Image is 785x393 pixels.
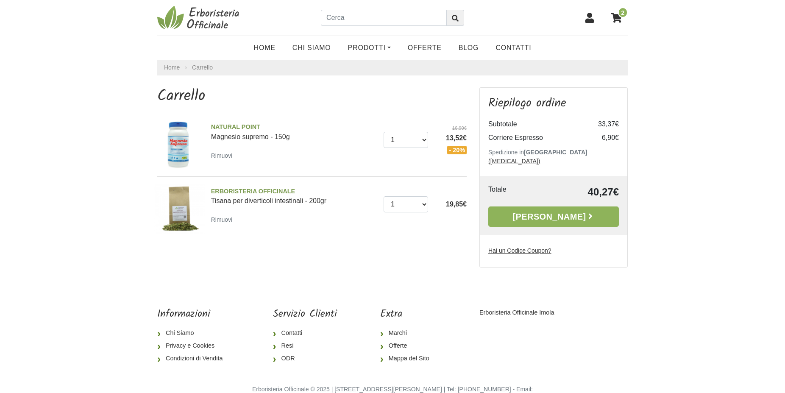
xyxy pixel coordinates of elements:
img: Erboristeria Officinale [157,5,242,31]
img: Magnesio supremo - 150g [154,119,205,170]
h5: Extra [380,308,436,321]
a: Condizioni di Vendita [157,352,229,365]
a: Home [245,39,284,56]
a: Carrello [192,64,213,71]
del: 16,90€ [434,125,467,132]
td: Corriere Espresso [488,131,585,145]
b: [GEOGRAPHIC_DATA] [524,149,587,156]
small: Rimuovi [211,216,233,223]
span: 19,85€ [446,201,467,208]
a: Chi Siamo [284,39,340,56]
h5: Informazioni [157,308,229,321]
a: Rimuovi [211,150,236,161]
td: Subtotale [488,117,585,131]
a: Privacy e Cookies [157,340,229,352]
a: ODR [273,352,337,365]
a: Home [164,63,180,72]
a: Prodotti [340,39,399,56]
p: Spedizione in [488,148,619,166]
h5: Servizio Clienti [273,308,337,321]
a: [PERSON_NAME] [488,206,619,227]
a: Contatti [273,327,337,340]
a: Mappa del Sito [380,352,436,365]
h3: Riepilogo ordine [488,96,619,111]
h1: Carrello [157,87,467,106]
span: ERBORISTERIA OFFICINALE [211,187,377,196]
input: Cerca [321,10,447,26]
a: Erboristeria Officinale Imola [479,309,554,316]
span: NATURAL POINT [211,123,377,132]
a: ERBORISTERIA OFFICINALETisana per diverticoli intestinali - 200gr [211,187,377,205]
td: Totale [488,184,536,200]
u: Hai un Codice Coupon? [488,247,551,254]
a: Resi [273,340,337,352]
a: Marchi [380,327,436,340]
td: 40,27€ [536,184,619,200]
a: Blog [450,39,487,56]
nav: breadcrumb [157,60,628,75]
img: Tisana per diverticoli intestinali - 200gr [154,184,205,234]
span: 13,52€ [434,133,467,143]
a: Chi Siamo [157,327,229,340]
span: 2 [618,7,628,18]
a: ([MEDICAL_DATA]) [488,158,540,164]
label: Hai un Codice Coupon? [488,246,551,255]
a: Offerte [380,340,436,352]
td: 33,37€ [585,117,619,131]
a: NATURAL POINTMagnesio supremo - 150g [211,123,377,140]
span: - 20% [447,146,467,154]
a: Rimuovi [211,214,236,225]
a: 2 [607,7,628,28]
a: OFFERTE [399,39,450,56]
a: Contatti [487,39,540,56]
small: Rimuovi [211,152,233,159]
td: 6,90€ [585,131,619,145]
